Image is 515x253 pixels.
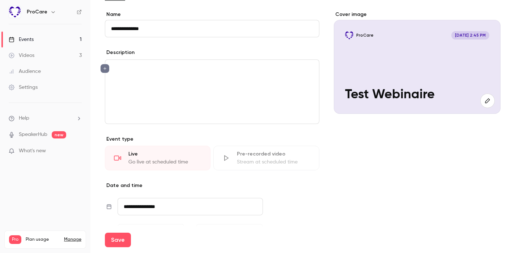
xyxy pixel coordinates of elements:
[19,131,47,138] a: SpeakerHub
[9,84,38,91] div: Settings
[9,52,34,59] div: Videos
[105,182,319,189] p: Date and time
[9,36,34,43] div: Events
[213,146,319,170] div: Pre-recorded videoStream at scheduled time
[105,11,319,18] label: Name
[64,237,81,242] a: Manage
[9,235,21,244] span: Pro
[128,150,201,158] div: Live
[345,87,489,103] p: Test Webinaire
[27,8,47,16] h6: ProCare
[19,115,29,122] span: Help
[237,158,310,166] div: Stream at scheduled time
[356,33,374,38] p: ProCare
[105,233,131,247] button: Save
[105,49,135,56] label: Description
[105,60,319,124] div: editor
[9,115,82,122] li: help-dropdown-opener
[52,131,66,138] span: new
[105,59,319,124] section: description
[105,146,210,170] div: LiveGo live at scheduled time
[9,68,41,75] div: Audience
[118,198,263,215] input: Tue, Feb 17, 2026
[9,6,21,18] img: ProCare
[128,158,201,166] div: Go live at scheduled time
[345,31,353,40] img: Test Webinaire
[334,11,501,18] label: Cover image
[451,31,489,40] span: [DATE] 2:45 PM
[105,136,319,143] p: Event type
[237,150,310,158] div: Pre-recorded video
[19,147,46,155] span: What's new
[26,237,60,242] span: Plan usage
